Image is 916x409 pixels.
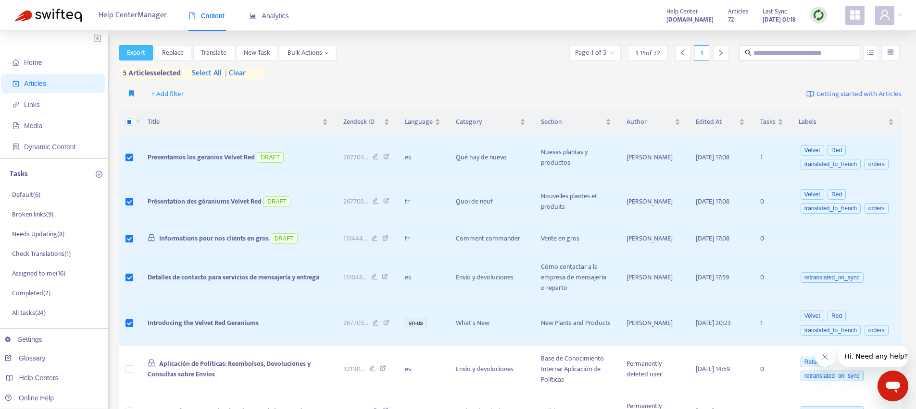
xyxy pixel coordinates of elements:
span: Velvet [801,311,824,321]
a: Glossary [5,354,45,362]
span: Aplicación de Políticas: Reembolsos, Devoluciones y Consultas sobre Envíos [148,358,311,380]
span: [DATE] 17:08 [696,233,729,244]
span: 267703 ... [343,318,368,328]
img: image-link [806,90,814,98]
span: book [188,12,195,19]
p: Tasks [10,168,28,180]
span: user [879,9,891,21]
button: New Task [236,45,278,60]
span: Help Centers [19,374,59,382]
span: Red [828,145,846,156]
span: account-book [13,80,19,87]
span: Red [828,311,846,321]
span: Articles [24,80,46,87]
span: [DATE] 17:08 [696,196,729,207]
span: Detalles de contacto para servicios de mensajería y entrega [148,272,319,283]
iframe: Button to launch messaging window [878,371,908,401]
span: Getting started with Articles [816,89,902,100]
td: [PERSON_NAME] [619,224,688,254]
strong: 72 [728,14,734,25]
span: retranslated_on_sync [801,272,864,283]
iframe: Message from company [839,346,908,367]
a: Getting started with Articles [806,86,902,102]
td: es [397,346,448,393]
span: retranslated_on_sync [801,371,864,381]
td: Quoi de neuf [448,180,533,224]
span: clear [222,68,246,79]
span: Dynamic Content [24,143,75,151]
span: lock [148,359,155,367]
span: Content [188,12,225,20]
span: Translate [201,48,226,58]
span: [DATE] 14:59 [696,363,730,374]
p: Assigned to me ( 16 ) [12,268,65,278]
button: Export [119,45,153,60]
td: 1 [753,135,791,180]
td: Base de Conocimiento Interna: Aplicación de Políticas [533,346,619,393]
td: 0 [753,346,791,393]
button: Replace [154,45,191,60]
span: left [679,49,686,56]
span: Last Sync [763,6,787,17]
td: [PERSON_NAME] [619,180,688,224]
span: 5 articles selected [119,68,181,79]
span: Edited At [696,117,737,127]
span: DRAFT [271,233,298,244]
span: 267703 ... [343,152,368,163]
a: [DOMAIN_NAME] [666,14,714,25]
td: Vente en gros [533,224,619,254]
span: container [13,144,19,150]
td: [PERSON_NAME] [619,254,688,301]
span: Labels [799,117,886,127]
th: Title [140,109,336,135]
td: What's New [448,301,533,346]
img: Swifteq [14,9,82,22]
span: [DATE] 20:23 [696,317,731,328]
td: Nouvelles plantes et produits [533,180,619,224]
p: Broken links ( 9 ) [12,209,53,219]
button: + Add filter [144,86,191,102]
td: 0 [753,224,791,254]
span: DRAFT [257,152,284,163]
td: Nuevas plantas y productos [533,135,619,180]
th: Author [619,109,688,135]
span: orders [865,325,889,336]
td: Permanently deleted user [619,346,688,393]
span: 267703 ... [343,196,368,207]
span: Bulk Actions [288,48,329,58]
span: [DATE] 17:59 [696,272,729,283]
p: Default ( 6 ) [12,190,40,200]
span: right [717,49,724,56]
span: Présentation des géraniums Velvet Red [148,196,262,207]
span: lock [148,234,155,241]
span: 131444 ... [343,233,367,244]
span: translated_to_french [801,159,861,169]
span: home [13,59,19,66]
span: translated_to_french [801,325,861,336]
span: + Add filter [151,88,184,100]
span: [DATE] 17:08 [696,152,729,163]
span: | [225,67,227,80]
span: orders [865,203,889,214]
span: Refunds [801,357,830,367]
span: Section [541,117,603,127]
button: unordered-list [863,45,878,60]
span: en-us [405,318,427,328]
span: search [745,49,752,56]
td: Comment commander [448,224,533,254]
th: Zendesk ID [336,109,397,135]
span: Zendesk ID [343,117,382,127]
span: DRAFT [264,196,290,207]
th: Labels [791,109,902,135]
p: All tasks ( 24 ) [12,308,46,318]
span: 131048 ... [343,272,367,283]
span: Language [405,117,433,127]
span: plus-circle [96,171,102,178]
span: file-image [13,122,19,129]
span: Links [24,101,40,108]
span: Introducing the Velvet Red Geraniums [148,317,259,328]
p: Needs Updating ( 8 ) [12,229,64,239]
span: down [135,118,141,124]
span: Velvet [801,189,824,200]
span: Informations pour nos clients en gros [159,233,269,244]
